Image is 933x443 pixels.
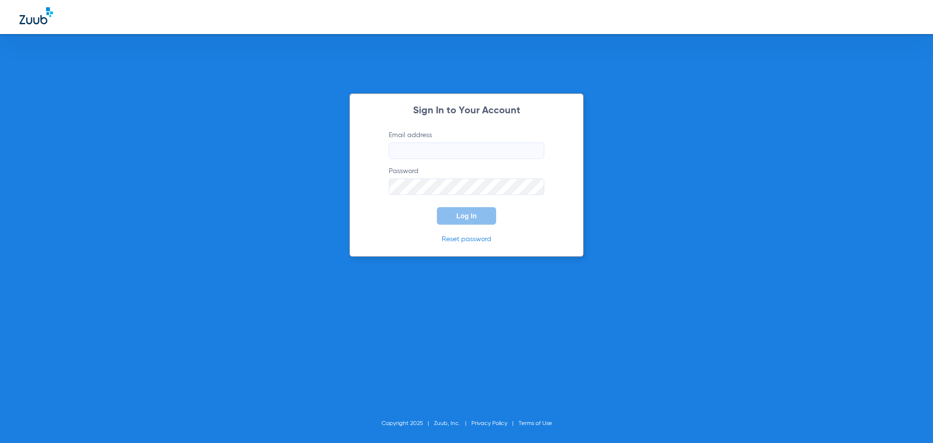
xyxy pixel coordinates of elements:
li: Copyright 2025 [381,419,434,428]
label: Email address [389,130,544,159]
a: Privacy Policy [471,421,507,426]
span: Log In [456,212,477,220]
input: Email address [389,142,544,159]
li: Zuub, Inc. [434,419,471,428]
img: Zuub Logo [19,7,53,24]
label: Password [389,166,544,195]
h2: Sign In to Your Account [374,106,559,116]
a: Terms of Use [518,421,552,426]
button: Log In [437,207,496,225]
a: Reset password [442,236,491,243]
input: Password [389,178,544,195]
